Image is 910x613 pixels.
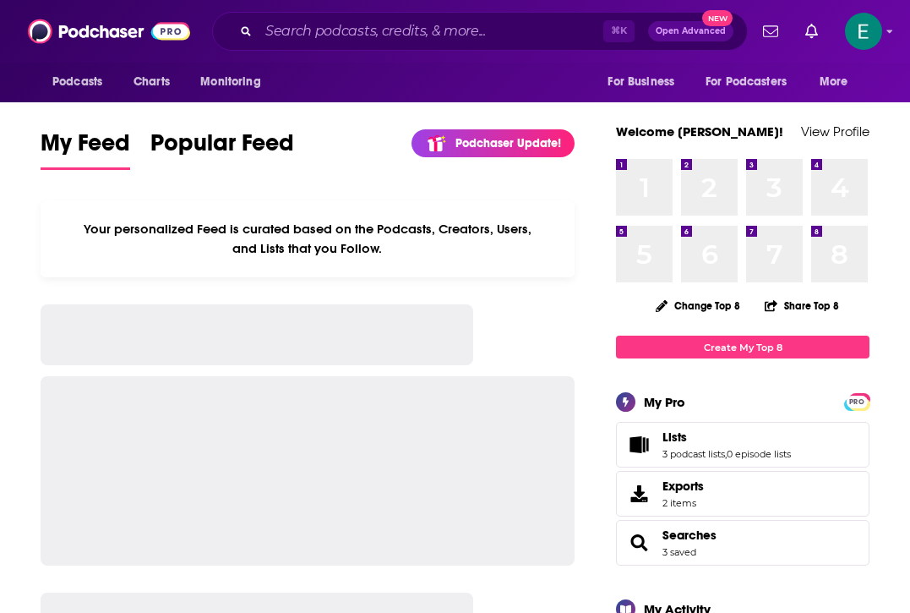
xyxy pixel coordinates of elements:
[622,433,656,457] a: Lists
[695,66,811,98] button: open menu
[596,66,695,98] button: open menu
[212,12,748,51] div: Search podcasts, credits, & more...
[150,129,294,167] span: Popular Feed
[644,394,685,410] div: My Pro
[725,448,727,460] span: ,
[706,70,787,94] span: For Podcasters
[662,430,791,445] a: Lists
[134,70,170,94] span: Charts
[702,10,733,26] span: New
[820,70,848,94] span: More
[847,395,867,408] a: PRO
[622,531,656,555] a: Searches
[52,70,102,94] span: Podcasts
[603,20,635,42] span: ⌘ K
[455,136,561,151] p: Podchaser Update!
[616,471,869,517] a: Exports
[756,17,785,46] a: Show notifications dropdown
[608,70,674,94] span: For Business
[662,497,704,509] span: 2 items
[622,482,656,506] span: Exports
[200,70,260,94] span: Monitoring
[41,66,124,98] button: open menu
[798,17,825,46] a: Show notifications dropdown
[616,123,783,140] a: Welcome [PERSON_NAME]!
[662,479,704,494] span: Exports
[727,448,791,460] a: 0 episode lists
[41,200,575,277] div: Your personalized Feed is curated based on the Podcasts, Creators, Users, and Lists that you Follow.
[662,448,725,460] a: 3 podcast lists
[662,546,696,558] a: 3 saved
[41,129,130,167] span: My Feed
[662,528,717,543] a: Searches
[847,396,867,408] span: PRO
[764,289,840,322] button: Share Top 8
[845,13,882,50] span: Logged in as ellien
[845,13,882,50] button: Show profile menu
[662,430,687,445] span: Lists
[28,15,190,47] img: Podchaser - Follow, Share and Rate Podcasts
[188,66,282,98] button: open menu
[150,129,294,170] a: Popular Feed
[646,295,750,316] button: Change Top 8
[648,21,733,41] button: Open AdvancedNew
[656,27,726,36] span: Open Advanced
[616,520,869,566] span: Searches
[259,18,603,45] input: Search podcasts, credits, & more...
[41,129,130,170] a: My Feed
[808,66,869,98] button: open menu
[616,336,869,358] a: Create My Top 8
[845,13,882,50] img: User Profile
[616,422,869,468] span: Lists
[123,66,180,98] a: Charts
[801,123,869,140] a: View Profile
